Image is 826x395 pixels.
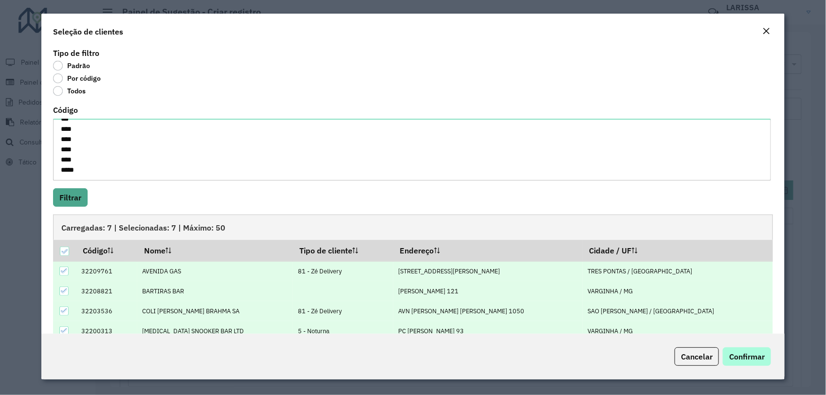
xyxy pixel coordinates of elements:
[53,26,123,37] h4: Seleção de clientes
[393,321,583,341] td: PC [PERSON_NAME] 93
[76,281,137,301] td: 32208821
[53,215,773,240] div: Carregadas: 7 | Selecionadas: 7 | Máximo: 50
[53,86,86,96] label: Todos
[393,301,583,321] td: AVN [PERSON_NAME] [PERSON_NAME] 1050
[137,261,293,281] td: AVENIDA GAS
[583,321,773,341] td: VARGINHA / MG
[76,321,137,341] td: 32200313
[293,240,393,261] th: Tipo de cliente
[293,321,393,341] td: 5 - Noturna
[681,352,713,361] span: Cancelar
[675,347,719,366] button: Cancelar
[76,261,137,281] td: 32209761
[53,104,78,116] label: Código
[723,347,771,366] button: Confirmar
[76,301,137,321] td: 32203536
[53,73,101,83] label: Por código
[137,301,293,321] td: COLI [PERSON_NAME] BRAHMA SA
[393,281,583,301] td: [PERSON_NAME] 121
[583,281,773,301] td: VARGINHA / MG
[76,240,137,261] th: Código
[583,240,773,261] th: Cidade / UF
[583,301,773,321] td: SAO [PERSON_NAME] / [GEOGRAPHIC_DATA]
[137,281,293,301] td: BARTIRAS BAR
[53,188,88,207] button: Filtrar
[393,261,583,281] td: [STREET_ADDRESS][PERSON_NAME]
[53,61,90,71] label: Padrão
[729,352,765,361] span: Confirmar
[293,301,393,321] td: 81 - Zé Delivery
[583,261,773,281] td: TRES PONTAS / [GEOGRAPHIC_DATA]
[759,25,773,38] button: Close
[53,47,99,59] label: Tipo de filtro
[393,240,583,261] th: Endereço
[762,27,770,35] em: Fechar
[137,321,293,341] td: [MEDICAL_DATA] SNOOKER BAR LTD
[137,240,293,261] th: Nome
[293,261,393,281] td: 81 - Zé Delivery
